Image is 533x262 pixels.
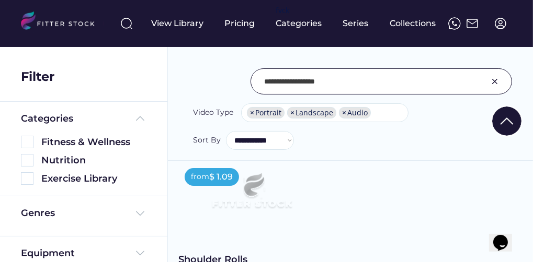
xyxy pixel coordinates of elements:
img: Group%201000002322%20%281%29.svg [492,106,521,136]
img: Frame%2051.svg [466,17,479,30]
div: Genres [21,207,55,220]
div: Exercise Library [41,172,146,185]
img: search-normal%203.svg [120,17,133,30]
img: profile-circle.svg [494,17,507,30]
img: LOGO.svg [21,11,104,33]
li: Portrait [247,107,285,118]
span: × [250,109,254,116]
li: Audio [339,107,371,118]
div: from [191,172,209,182]
span: × [342,109,346,116]
img: Frame%20%284%29.svg [134,247,146,259]
img: Rectangle%205126.svg [21,172,33,185]
img: meteor-icons_whatsapp%20%281%29.svg [448,17,461,30]
img: Frame%2079%20%281%29.svg [193,162,310,228]
div: Categories [21,112,73,125]
div: Fitness & Wellness [41,136,146,149]
div: Video Type [193,108,233,118]
li: Landscape [287,107,336,118]
div: Sort By [193,135,221,146]
div: Filter [21,68,54,86]
img: Frame%20%284%29.svg [134,207,146,220]
div: Collections [390,18,436,29]
img: Frame%20%285%29.svg [134,112,146,125]
div: Nutrition [41,154,146,167]
div: Series [343,18,369,29]
div: View Library [152,18,204,29]
div: Categories [276,18,322,29]
span: × [290,109,294,116]
img: Rectangle%205126.svg [21,154,33,166]
div: $ 1.09 [209,171,233,183]
img: Rectangle%205126.svg [21,136,33,148]
div: Equipment [21,247,75,260]
div: Pricing [225,18,255,29]
img: Group%201000002326.svg [489,75,501,88]
iframe: chat widget [489,220,523,252]
div: fvck [276,5,290,16]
